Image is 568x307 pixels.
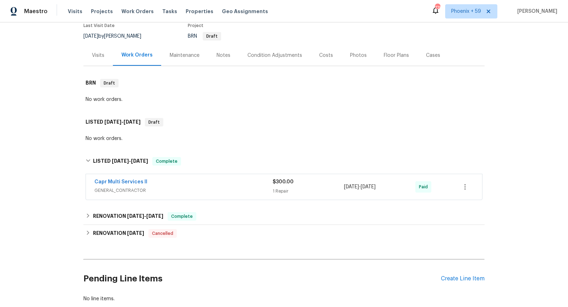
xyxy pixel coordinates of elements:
span: [DATE] [112,158,129,163]
div: RENOVATION [DATE]-[DATE]Complete [83,208,485,225]
span: Draft [146,119,163,126]
span: [PERSON_NAME] [514,8,557,15]
div: RENOVATION [DATE]Cancelled [83,225,485,242]
div: Costs [319,52,333,59]
div: No work orders. [86,135,482,142]
h2: Pending Line Items [83,262,441,295]
span: Complete [168,213,196,220]
h6: BRN [86,79,96,87]
span: Draft [101,80,118,87]
div: BRN Draft [83,72,485,95]
span: [DATE] [344,184,359,189]
span: Draft [203,34,220,38]
div: Notes [217,52,230,59]
span: [DATE] [146,214,163,219]
span: - [344,183,376,190]
span: - [112,158,148,163]
span: [DATE] [131,158,148,163]
span: Cancelled [149,230,176,237]
div: No line items. [83,295,485,302]
div: LISTED [DATE]-[DATE]Draft [83,111,485,134]
div: by [PERSON_NAME] [83,32,150,41]
div: Visits [92,52,104,59]
h6: LISTED [86,118,141,126]
span: Complete [153,158,180,165]
div: No work orders. [86,96,482,103]
span: Work Orders [121,8,154,15]
div: Cases [426,52,440,59]
a: Capr Multi Services ll [94,179,147,184]
h6: RENOVATION [93,229,144,238]
span: Visits [68,8,82,15]
h6: RENOVATION [93,212,163,221]
span: Maestro [24,8,48,15]
span: Tasks [162,9,177,14]
span: [DATE] [361,184,376,189]
span: Project [188,23,203,28]
span: [DATE] [127,231,144,236]
span: Phoenix + 59 [451,8,481,15]
span: $300.00 [273,179,294,184]
span: [DATE] [83,34,98,39]
div: Work Orders [121,52,153,59]
span: GENERAL_CONTRACTOR [94,187,273,194]
span: Properties [186,8,213,15]
div: Floor Plans [384,52,409,59]
span: Last Visit Date [83,23,115,28]
span: - [127,214,163,219]
div: Maintenance [170,52,200,59]
span: [DATE] [104,119,121,124]
span: Projects [91,8,113,15]
span: [DATE] [127,214,144,219]
div: 778 [435,4,440,11]
span: BRN [188,34,221,39]
h6: LISTED [93,157,148,166]
div: 1 Repair [273,188,344,195]
span: [DATE] [124,119,141,124]
span: Geo Assignments [222,8,268,15]
span: Paid [419,183,431,190]
div: LISTED [DATE]-[DATE]Complete [83,150,485,173]
div: Photos [350,52,367,59]
div: Condition Adjustments [247,52,302,59]
div: Create Line Item [441,275,485,282]
span: - [104,119,141,124]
